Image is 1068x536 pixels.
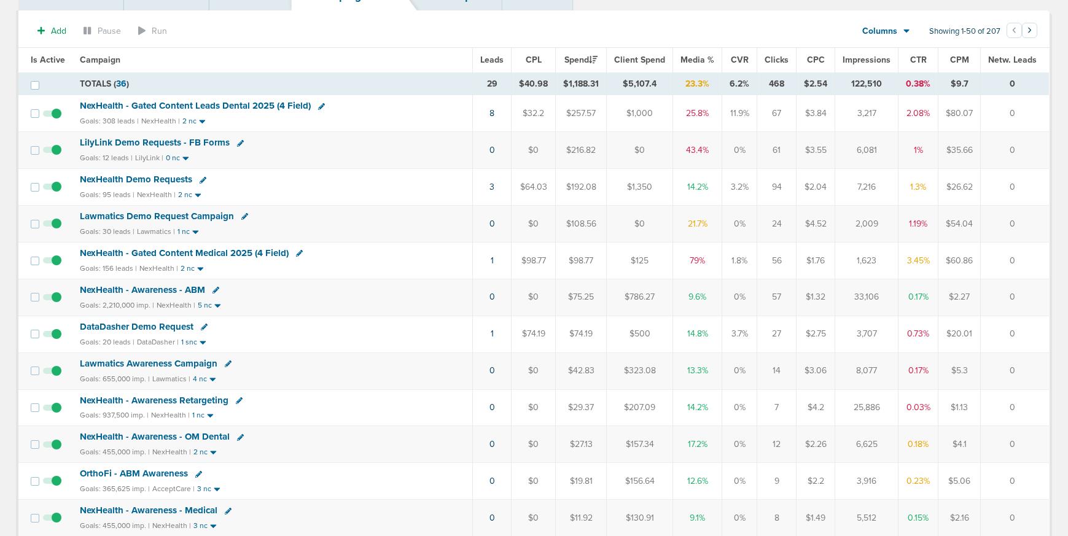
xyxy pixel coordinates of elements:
[181,338,197,347] small: 1 snc
[797,95,835,132] td: $3.84
[614,55,665,65] span: Client Spend
[673,279,722,316] td: 9.6%
[981,316,1050,352] td: 0
[757,463,797,500] td: 9
[898,352,938,389] td: 0.17%
[797,463,835,500] td: $2.2
[137,227,175,236] small: Lawmatics |
[938,463,981,500] td: $5.06
[489,219,495,229] a: 0
[607,389,673,426] td: $207.09
[80,468,188,479] span: OrthoFi - ABM Awareness
[193,521,208,530] small: 3 nc
[193,375,207,384] small: 4 nc
[137,190,176,199] small: NexHealth |
[929,26,1000,37] span: Showing 1-50 of 207
[835,352,898,389] td: 8,077
[512,463,556,500] td: $0
[556,72,607,95] td: $1,188.31
[491,255,494,266] a: 1
[177,227,190,236] small: 1 nc
[981,169,1050,206] td: 0
[473,72,512,95] td: 29
[556,132,607,169] td: $216.82
[526,55,542,65] span: CPL
[757,426,797,463] td: 12
[722,72,757,95] td: 6.2%
[835,316,898,352] td: 3,707
[757,95,797,132] td: 67
[898,206,938,243] td: 1.19%
[673,132,722,169] td: 43.4%
[722,463,757,500] td: 0%
[489,108,494,118] a: 8
[673,169,722,206] td: 14.2%
[607,72,673,95] td: $5,107.4
[556,463,607,500] td: $19.81
[197,484,211,494] small: 3 nc
[722,352,757,389] td: 0%
[757,389,797,426] td: 7
[898,316,938,352] td: 0.73%
[722,169,757,206] td: 3.2%
[1022,23,1037,38] button: Go to next page
[898,95,938,132] td: 2.08%
[80,153,133,163] small: Goals: 12 leads |
[797,169,835,206] td: $2.04
[938,279,981,316] td: $2.27
[512,72,556,95] td: $40.98
[556,242,607,279] td: $98.77
[797,426,835,463] td: $2.26
[765,55,789,65] span: Clicks
[198,301,212,310] small: 5 nc
[152,484,195,493] small: AcceptCare |
[80,55,120,65] span: Campaign
[797,352,835,389] td: $3.06
[673,72,722,95] td: 23.3%
[489,402,495,413] a: 0
[673,389,722,426] td: 14.2%
[757,316,797,352] td: 27
[862,25,897,37] span: Columns
[564,55,598,65] span: Spend
[607,426,673,463] td: $157.34
[80,484,150,494] small: Goals: 365,625 imp. |
[480,55,504,65] span: Leads
[512,132,556,169] td: $0
[607,242,673,279] td: $125
[80,117,139,126] small: Goals: 308 leads |
[835,426,898,463] td: 6,625
[981,279,1050,316] td: 0
[80,137,230,148] span: LilyLink Demo Requests - FB Forms
[797,242,835,279] td: $1.76
[152,375,190,383] small: Lawmatics |
[556,169,607,206] td: $192.08
[489,513,495,523] a: 0
[193,448,208,457] small: 2 nc
[556,95,607,132] td: $257.57
[152,448,191,456] small: NexHealth |
[673,242,722,279] td: 79%
[673,426,722,463] td: 17.2%
[757,169,797,206] td: 94
[835,463,898,500] td: 3,916
[835,206,898,243] td: 2,009
[80,264,137,273] small: Goals: 156 leads |
[722,426,757,463] td: 0%
[797,132,835,169] td: $3.55
[835,242,898,279] td: 1,623
[139,264,178,273] small: NexHealth |
[988,55,1037,65] span: Netw. Leads
[722,95,757,132] td: 11.9%
[80,411,149,420] small: Goals: 937,500 imp. |
[673,463,722,500] td: 12.6%
[556,316,607,352] td: $74.19
[192,411,205,420] small: 1 nc
[556,389,607,426] td: $29.37
[141,117,180,125] small: NexHealth |
[797,206,835,243] td: $4.52
[797,72,835,95] td: $2.54
[938,242,981,279] td: $60.86
[80,174,192,185] span: NexHealth Demo Requests
[80,227,134,236] small: Goals: 30 leads |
